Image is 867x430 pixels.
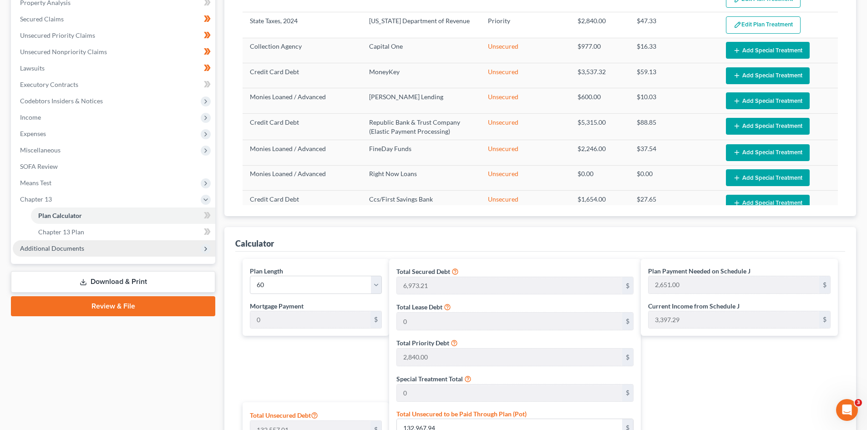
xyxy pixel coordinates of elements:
[31,207,215,224] a: Plan Calculator
[13,76,215,93] a: Executory Contracts
[243,165,362,190] td: Monies Loaned / Advanced
[622,313,633,330] div: $
[629,191,719,216] td: $27.65
[629,63,719,88] td: $59.13
[243,191,362,216] td: Credit Card Debt
[31,224,215,240] a: Chapter 13 Plan
[397,313,622,330] input: 0.00
[20,64,45,72] span: Lawsuits
[243,12,362,38] td: State Taxes, 2024
[396,374,463,384] label: Special Treatment Total
[570,38,630,63] td: $977.00
[362,140,481,165] td: FineDay Funds
[13,27,215,44] a: Unsecured Priority Claims
[20,97,103,105] span: Codebtors Insiders & Notices
[362,165,481,190] td: Right Now Loans
[13,44,215,60] a: Unsecured Nonpriority Claims
[397,384,622,402] input: 0.00
[20,48,107,56] span: Unsecured Nonpriority Claims
[396,302,442,312] label: Total Lease Debt
[396,409,527,419] label: Total Unsecured to be Paid Through Plan (Pot)
[819,311,830,329] div: $
[20,113,41,121] span: Income
[243,38,362,63] td: Collection Agency
[481,63,570,88] td: Unsecured
[397,349,622,366] input: 0.00
[243,140,362,165] td: Monies Loaned / Advanced
[570,140,630,165] td: $2,246.00
[629,140,719,165] td: $37.54
[362,12,481,38] td: [US_STATE] Department of Revenue
[622,349,633,366] div: $
[481,140,570,165] td: Unsecured
[250,266,283,276] label: Plan Length
[629,38,719,63] td: $16.33
[570,113,630,140] td: $5,315.00
[362,113,481,140] td: Republic Bank & Trust Company (Elastic Payment Processing)
[570,63,630,88] td: $3,537.32
[13,158,215,175] a: SOFA Review
[648,301,740,311] label: Current Income from Schedule J
[726,144,810,161] button: Add Special Treatment
[570,165,630,190] td: $0.00
[726,42,810,59] button: Add Special Treatment
[20,31,95,39] span: Unsecured Priority Claims
[370,311,381,329] div: $
[570,12,630,38] td: $2,840.00
[20,244,84,252] span: Additional Documents
[734,21,741,29] img: edit-pencil-c1479a1de80d8dea1e2430c2f745a3c6a07e9d7aa2eeffe225670001d78357a8.svg
[250,410,318,420] label: Total Unsecured Debt
[243,113,362,140] td: Credit Card Debt
[629,113,719,140] td: $88.85
[836,399,858,421] iframe: Intercom live chat
[362,191,481,216] td: Ccs/First Savings Bank
[396,338,449,348] label: Total Priority Debt
[38,228,84,236] span: Chapter 13 Plan
[20,15,64,23] span: Secured Claims
[13,11,215,27] a: Secured Claims
[243,63,362,88] td: Credit Card Debt
[243,88,362,113] td: Monies Loaned / Advanced
[726,195,810,212] button: Add Special Treatment
[20,146,61,154] span: Miscellaneous
[396,267,450,276] label: Total Secured Debt
[629,165,719,190] td: $0.00
[819,276,830,293] div: $
[20,130,46,137] span: Expenses
[726,92,810,109] button: Add Special Treatment
[250,311,370,329] input: 0.00
[629,88,719,113] td: $10.03
[250,301,304,311] label: Mortgage Payment
[11,296,215,316] a: Review & File
[481,12,570,38] td: Priority
[622,277,633,294] div: $
[649,276,819,293] input: 0.00
[629,12,719,38] td: $47.33
[397,277,622,294] input: 0.00
[235,238,274,249] div: Calculator
[13,60,215,76] a: Lawsuits
[649,311,819,329] input: 0.00
[38,212,82,219] span: Plan Calculator
[726,118,810,135] button: Add Special Treatment
[11,271,215,293] a: Download & Print
[362,63,481,88] td: MoneyKey
[726,16,801,34] button: Edit Plan Treatment
[20,195,52,203] span: Chapter 13
[362,38,481,63] td: Capital One
[481,38,570,63] td: Unsecured
[648,266,750,276] label: Plan Payment Needed on Schedule J
[20,162,58,170] span: SOFA Review
[481,165,570,190] td: Unsecured
[481,88,570,113] td: Unsecured
[726,169,810,186] button: Add Special Treatment
[481,113,570,140] td: Unsecured
[855,399,862,406] span: 3
[570,88,630,113] td: $600.00
[570,191,630,216] td: $1,654.00
[726,67,810,84] button: Add Special Treatment
[20,81,78,88] span: Executory Contracts
[20,179,51,187] span: Means Test
[362,88,481,113] td: [PERSON_NAME] Lending
[622,384,633,402] div: $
